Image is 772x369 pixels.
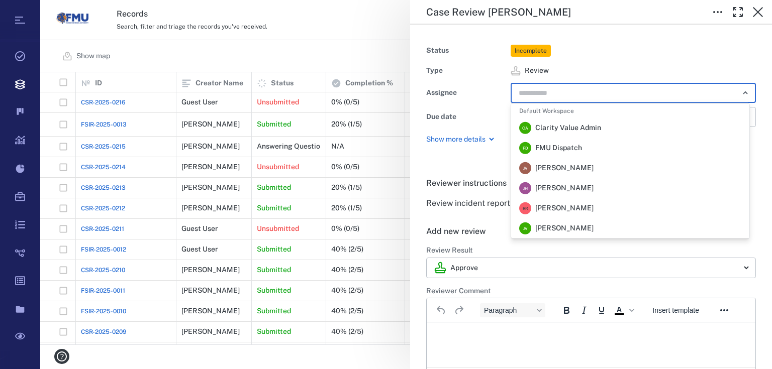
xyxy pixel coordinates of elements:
[480,303,545,317] button: Block Paragraph
[426,6,571,19] h5: Case Review [PERSON_NAME]
[426,135,486,145] p: Show more details
[426,245,756,256] h6: Review Result
[519,142,531,154] div: F D
[426,44,507,58] div: Status
[426,197,756,209] p: Review incident report(s) for accuracy and completeness.
[558,303,575,317] button: Bold
[535,223,594,233] span: [PERSON_NAME]
[450,263,478,273] p: Approve
[511,103,749,118] li: Default Workspace
[593,303,610,317] button: Underline
[535,143,582,153] span: FMU Dispatch
[519,222,531,234] div: J V
[611,303,636,317] div: Text color Black
[535,123,601,133] span: Clarity Value Admin
[23,7,43,16] span: Help
[716,303,733,317] button: Reveal or hide additional toolbar items
[728,2,748,22] button: Toggle Fullscreen
[513,47,549,55] span: Incomplete
[519,162,531,174] div: J V
[426,225,756,237] h6: Add new review
[519,202,531,214] div: R R
[519,122,531,134] div: C A
[426,110,507,124] div: Due date
[484,306,533,314] span: Paragraph
[427,322,755,367] iframe: Rich Text Area
[652,306,699,314] span: Insert template
[450,303,467,317] button: Redo
[738,86,752,100] button: Close
[426,86,507,100] div: Assignee
[433,303,450,317] button: Undo
[648,303,703,317] button: Insert template
[748,2,768,22] button: Close
[535,163,594,173] span: [PERSON_NAME]
[708,2,728,22] button: Toggle to Edit Boxes
[426,64,507,78] div: Type
[535,183,594,193] span: [PERSON_NAME]
[426,286,756,296] h6: Reviewer Comment
[426,177,756,189] h6: Reviewer instructions
[525,66,549,76] span: Review
[519,182,531,194] div: J H
[535,203,594,213] span: [PERSON_NAME]
[575,303,593,317] button: Italic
